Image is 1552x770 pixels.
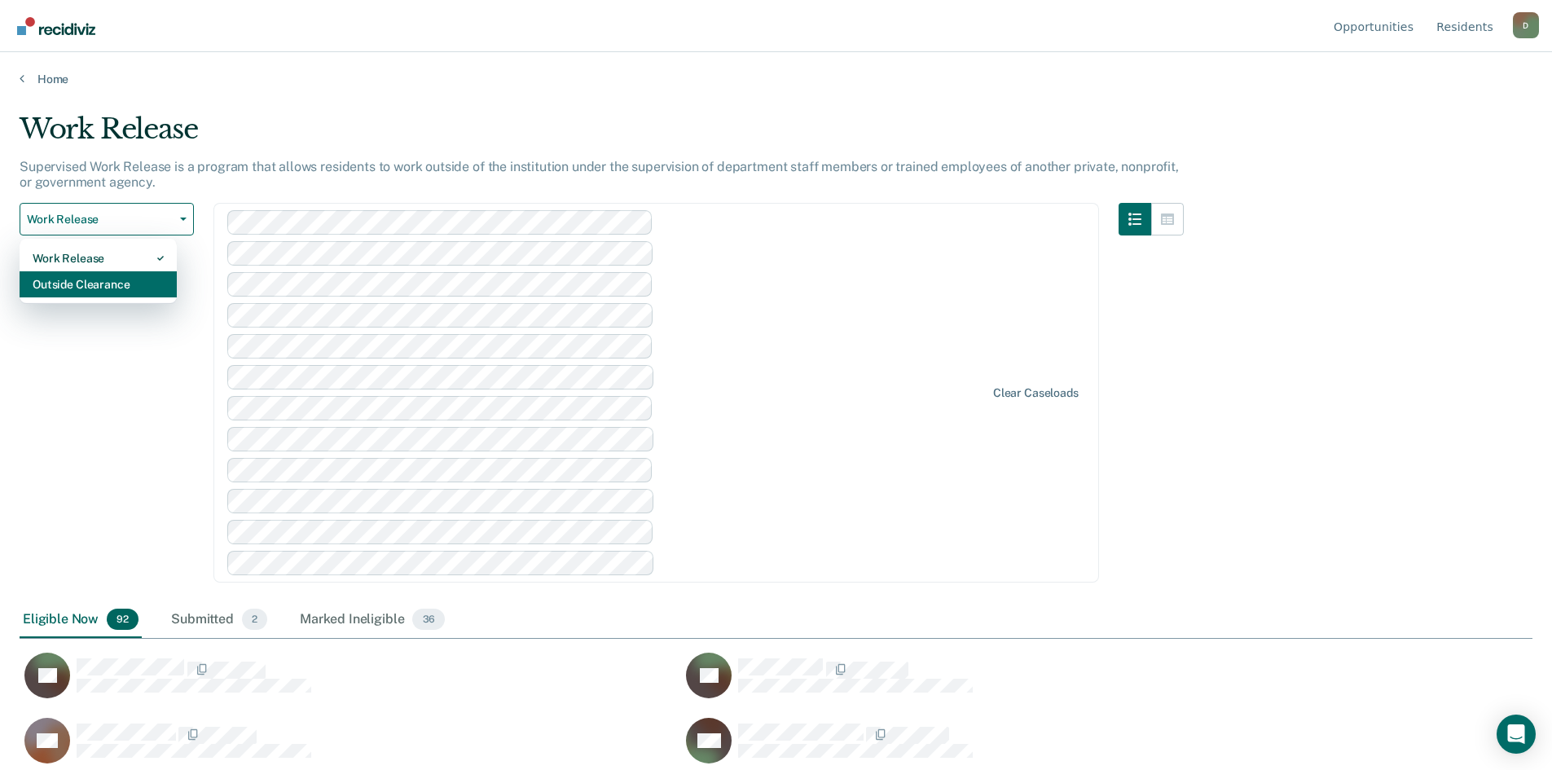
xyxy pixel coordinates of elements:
span: 92 [107,609,138,630]
span: Work Release [27,213,174,227]
div: Work Release [20,112,1184,159]
div: Eligible Now92 [20,602,142,638]
p: Supervised Work Release is a program that allows residents to work outside of the institution und... [20,159,1179,190]
div: CaseloadOpportunityCell-1236717 [20,652,681,717]
a: Home [20,72,1532,86]
button: Profile dropdown button [1513,12,1539,38]
button: Work Release [20,203,194,235]
div: Outside Clearance [33,271,164,297]
div: Work Release [33,245,164,271]
div: Clear caseloads [993,386,1079,400]
div: CaseloadOpportunityCell-1359880 [681,652,1343,717]
div: D [1513,12,1539,38]
div: Submitted2 [168,602,270,638]
div: Open Intercom Messenger [1497,715,1536,754]
img: Recidiviz [17,17,95,35]
span: 36 [412,609,445,630]
span: 2 [242,609,267,630]
div: Dropdown Menu [20,239,177,304]
div: Marked Ineligible36 [297,602,448,638]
